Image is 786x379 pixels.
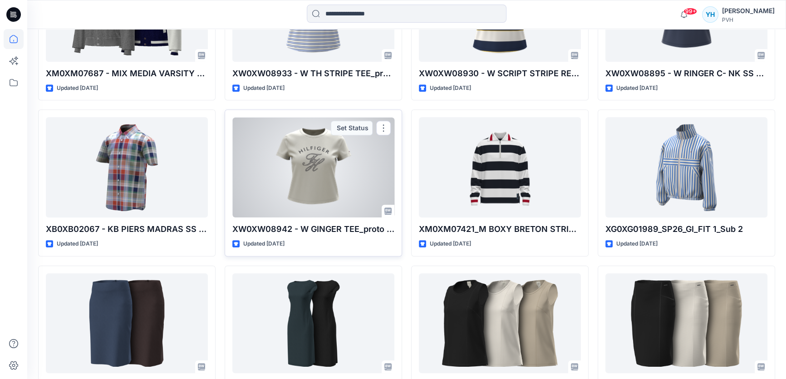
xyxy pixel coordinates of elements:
p: XG0XG01989_SP26_GI_FIT 1_Sub 2 [605,223,767,236]
p: XM0XM07421_M BOXY BRETON STRIPE HALF ZIP_PROTO_V01 [419,223,581,236]
div: PVH [722,16,775,23]
p: Updated [DATE] [57,84,98,93]
p: XW0XW08942 - W GINGER TEE_proto v02 [232,223,394,236]
p: Updated [DATE] [57,239,98,249]
a: XW0XW08942 - W GINGER TEE_proto v02 [232,117,394,217]
p: XM0XM07687 - MIX MEDIA VARSITY BOMBER-FIT V02 [46,67,208,80]
p: Updated [DATE] [430,84,471,93]
p: Updated [DATE] [616,84,658,93]
span: 99+ [683,8,697,15]
a: XB0XB02067 - KB PIERS MADRAS SS SHIRT - PROTO - V01 [46,117,208,217]
a: XG0XG01989_SP26_GI_FIT 1_Sub 2 [605,117,767,217]
p: Updated [DATE] [243,84,285,93]
div: YH [702,6,718,23]
p: Updated [DATE] [616,239,658,249]
a: XM0XM07421_M BOXY BRETON STRIPE HALF ZIP_PROTO_V01 [419,117,581,217]
a: LV044G236G [46,273,208,374]
p: Updated [DATE] [430,239,471,249]
div: [PERSON_NAME] [722,5,775,16]
p: XB0XB02067 - KB PIERS MADRAS SS SHIRT - PROTO - V01 [46,223,208,236]
p: Updated [DATE] [243,239,285,249]
p: XW0XW08930 - W SCRIPT STRIPE REG C- NK TEE_proto v02 [419,67,581,80]
a: LV044G213G [605,273,767,374]
a: LV047G232G [232,273,394,374]
a: LV044G212G [419,273,581,374]
p: XW0XW08933 - W TH STRIPE TEE_proto v02 [232,67,394,80]
p: XW0XW08895 - W RINGER C- NK SS GRAPHIC TEE_proto v02 [605,67,767,80]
